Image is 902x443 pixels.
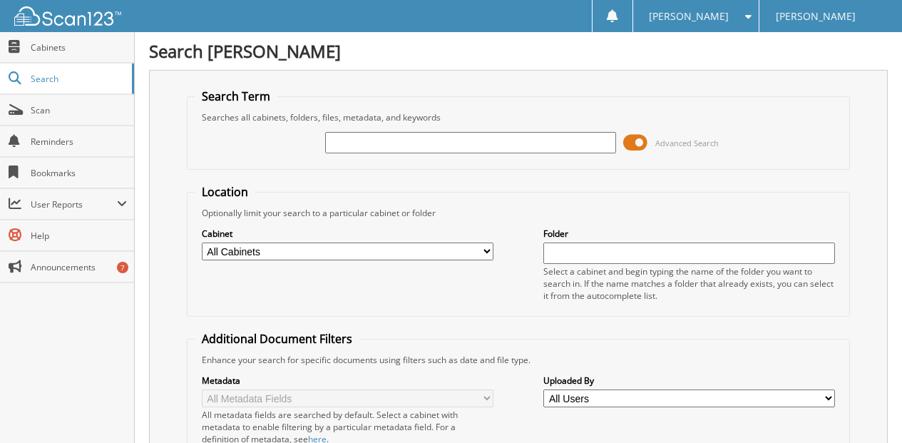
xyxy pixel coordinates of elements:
[202,228,493,240] label: Cabinet
[649,12,729,21] span: [PERSON_NAME]
[31,104,127,116] span: Scan
[195,331,359,347] legend: Additional Document Filters
[776,12,856,21] span: [PERSON_NAME]
[655,138,719,148] span: Advanced Search
[31,261,127,273] span: Announcements
[31,136,127,148] span: Reminders
[543,265,835,302] div: Select a cabinet and begin typing the name of the folder you want to search in. If the name match...
[149,39,888,63] h1: Search [PERSON_NAME]
[14,6,121,26] img: scan123-logo-white.svg
[117,262,128,273] div: 7
[31,41,127,54] span: Cabinets
[31,167,127,179] span: Bookmarks
[195,88,277,104] legend: Search Term
[543,228,835,240] label: Folder
[195,207,842,219] div: Optionally limit your search to a particular cabinet or folder
[31,230,127,242] span: Help
[195,111,842,123] div: Searches all cabinets, folders, files, metadata, and keywords
[31,73,125,85] span: Search
[195,184,255,200] legend: Location
[31,198,117,210] span: User Reports
[543,375,835,387] label: Uploaded By
[195,354,842,366] div: Enhance your search for specific documents using filters such as date and file type.
[202,375,493,387] label: Metadata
